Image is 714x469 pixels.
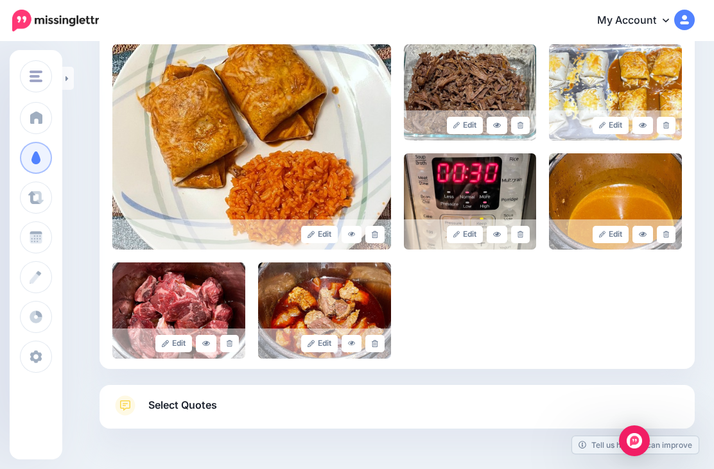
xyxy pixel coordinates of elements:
[404,153,537,250] img: cc118cb92aef0cb08033a7e882fe9860_large.jpg
[593,117,629,134] a: Edit
[619,425,650,456] div: Open Intercom Messenger
[112,262,245,359] img: f3689a6b7840fda486295a6822619a74_large.jpg
[404,44,537,141] img: d7ca565886c10e1713910f870cbef5bd_large.jpg
[12,10,99,31] img: Missinglettr
[549,44,682,141] img: 046f53b2a52860ad1987293ea3bef1b8_large.jpg
[30,71,42,82] img: menu.png
[584,5,695,37] a: My Account
[155,335,192,352] a: Edit
[572,436,699,454] a: Tell us how we can improve
[301,226,338,243] a: Edit
[301,335,338,352] a: Edit
[447,226,483,243] a: Edit
[148,397,217,414] span: Select Quotes
[258,262,391,359] img: 0d3d35f663ae9845ffaa6913f6979d20_large.jpg
[112,44,391,250] img: 00aeda6c3467416e84064e1bb78691fa_large.jpg
[593,226,629,243] a: Edit
[447,117,483,134] a: Edit
[112,395,682,429] a: Select Quotes
[549,153,682,250] img: 12af760fa0b0f9a1fa9603782625c5a9_large.jpg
